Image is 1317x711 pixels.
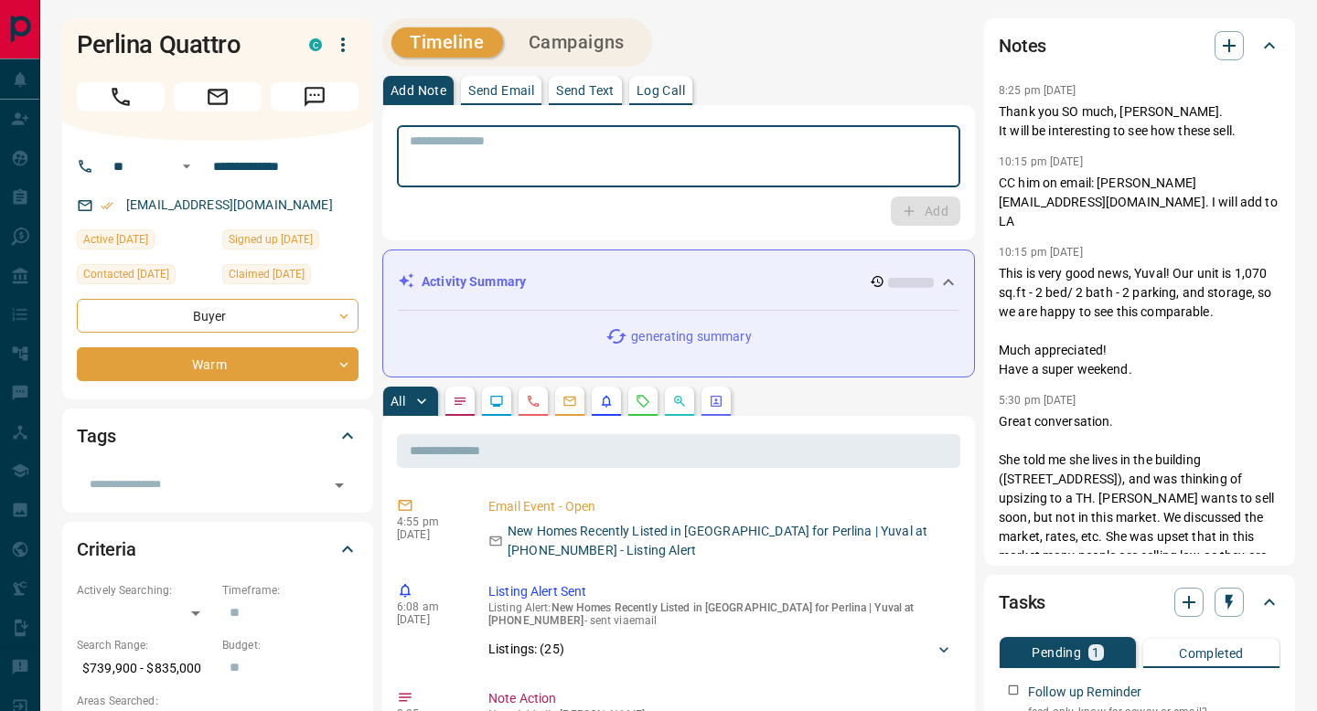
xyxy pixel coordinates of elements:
[222,637,359,653] p: Budget:
[391,27,503,58] button: Timeline
[77,264,213,290] div: Mon Jul 28 2025
[488,601,953,627] p: Listing Alert : - sent via email
[637,84,685,97] p: Log Call
[488,689,953,708] p: Note Action
[999,246,1083,259] p: 10:15 pm [DATE]
[999,24,1280,68] div: Notes
[672,394,687,409] svg: Opportunities
[271,82,359,111] span: Message
[453,394,467,409] svg: Notes
[999,174,1280,231] p: CC him on email: [PERSON_NAME][EMAIL_ADDRESS][DOMAIN_NAME]. I will add to LA
[83,265,169,283] span: Contacted [DATE]
[397,613,461,626] p: [DATE]
[489,394,504,409] svg: Lead Browsing Activity
[999,155,1083,168] p: 10:15 pm [DATE]
[77,414,359,458] div: Tags
[327,472,352,498] button: Open
[391,395,405,408] p: All
[222,582,359,599] p: Timeframe:
[77,421,115,451] h2: Tags
[77,653,213,684] p: $739,900 - $835,000
[999,31,1046,60] h2: Notes
[77,693,359,709] p: Areas Searched:
[1092,646,1099,659] p: 1
[999,580,1280,624] div: Tasks
[510,27,643,58] button: Campaigns
[77,527,359,571] div: Criteria
[229,265,305,283] span: Claimed [DATE]
[77,299,359,333] div: Buyer
[1032,646,1081,659] p: Pending
[488,632,953,666] div: Listings: (25)
[556,84,615,97] p: Send Text
[77,229,213,255] div: Sun Aug 10 2025
[77,637,213,653] p: Search Range:
[562,394,577,409] svg: Emails
[397,515,461,528] p: 4:55 pm
[488,497,953,516] p: Email Event - Open
[77,582,213,599] p: Actively Searching:
[77,82,165,111] span: Call
[999,588,1045,617] h2: Tasks
[101,199,113,212] svg: Email Verified
[222,264,359,290] div: Mon Jul 28 2025
[1028,683,1141,702] p: Follow up Reminder
[83,230,148,249] span: Active [DATE]
[636,394,650,409] svg: Requests
[126,197,333,212] a: [EMAIL_ADDRESS][DOMAIN_NAME]
[488,582,953,601] p: Listing Alert Sent
[309,38,322,51] div: condos.ca
[599,394,614,409] svg: Listing Alerts
[398,265,959,299] div: Activity Summary
[508,522,953,560] p: New Homes Recently Listed in [GEOGRAPHIC_DATA] for Perlina | Yuval at [PHONE_NUMBER] - Listing Alert
[999,102,1280,141] p: Thank you SO much, [PERSON_NAME]. It will be interesting to see how these sell.
[77,347,359,381] div: Warm
[1179,647,1244,660] p: Completed
[709,394,723,409] svg: Agent Actions
[77,535,136,564] h2: Criteria
[526,394,541,409] svg: Calls
[488,601,914,627] span: New Homes Recently Listed in [GEOGRAPHIC_DATA] for Perlina | Yuval at [PHONE_NUMBER]
[422,272,526,292] p: Activity Summary
[631,327,751,346] p: generating summary
[999,394,1076,407] p: 5:30 pm [DATE]
[999,264,1280,379] p: This is very good news, Yuval! Our unit is 1,070 sq.ft - 2 bed/ 2 bath - 2 parking, and storage, ...
[77,30,282,59] h1: Perlina Quattro
[488,640,564,659] p: Listings: ( 25 )
[176,155,198,177] button: Open
[222,229,359,255] div: Mon Jul 28 2025
[397,600,461,613] p: 6:08 am
[174,82,262,111] span: Email
[468,84,534,97] p: Send Email
[391,84,446,97] p: Add Note
[397,528,461,541] p: [DATE]
[229,230,313,249] span: Signed up [DATE]
[999,84,1076,97] p: 8:25 pm [DATE]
